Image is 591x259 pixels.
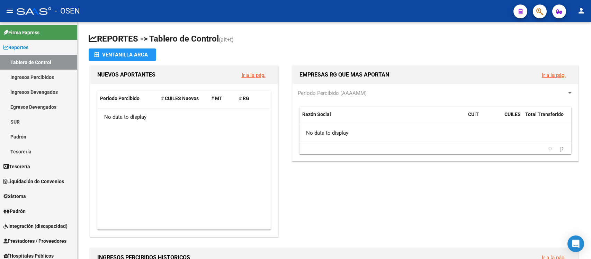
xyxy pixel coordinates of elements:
[3,29,39,36] span: Firma Express
[89,48,156,61] button: Ventanilla ARCA
[577,7,585,15] mat-icon: person
[6,7,14,15] mat-icon: menu
[3,178,64,185] span: Liquidación de Convenios
[567,235,584,252] div: Open Intercom Messenger
[219,36,234,43] span: (alt+t)
[94,48,151,61] div: Ventanilla ARCA
[97,91,158,106] datatable-header-cell: Período Percibido
[3,207,26,215] span: Padrón
[299,107,465,130] datatable-header-cell: Razón Social
[504,111,521,117] span: CUILES
[522,107,571,130] datatable-header-cell: Total Transferido
[55,3,80,19] span: - OSEN
[525,111,564,117] span: Total Transferido
[557,144,567,152] a: go to next page
[158,91,209,106] datatable-header-cell: # CUILES Nuevos
[3,193,26,200] span: Sistema
[468,111,479,117] span: CUIT
[299,71,389,78] span: EMPRESAS RG QUE MAS APORTAN
[89,33,580,45] h1: REPORTES -> Tablero de Control
[208,91,236,106] datatable-header-cell: # MT
[465,107,502,130] datatable-header-cell: CUIT
[239,96,249,101] span: # RG
[298,90,367,96] span: Período Percibido (AAAAMM)
[542,72,566,78] a: Ir a la pág.
[100,96,140,101] span: Período Percibido
[299,124,571,142] div: No data to display
[97,71,155,78] span: NUEVOS APORTANTES
[3,222,68,230] span: Integración (discapacidad)
[236,69,271,81] button: Ir a la pág.
[242,72,266,78] a: Ir a la pág.
[536,69,571,81] button: Ir a la pág.
[3,44,28,51] span: Reportes
[211,96,222,101] span: # MT
[3,237,66,245] span: Prestadores / Proveedores
[302,111,331,117] span: Razón Social
[161,96,199,101] span: # CUILES Nuevos
[236,91,264,106] datatable-header-cell: # RG
[97,108,270,126] div: No data to display
[545,144,555,152] a: go to previous page
[3,163,30,170] span: Tesorería
[502,107,522,130] datatable-header-cell: CUILES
